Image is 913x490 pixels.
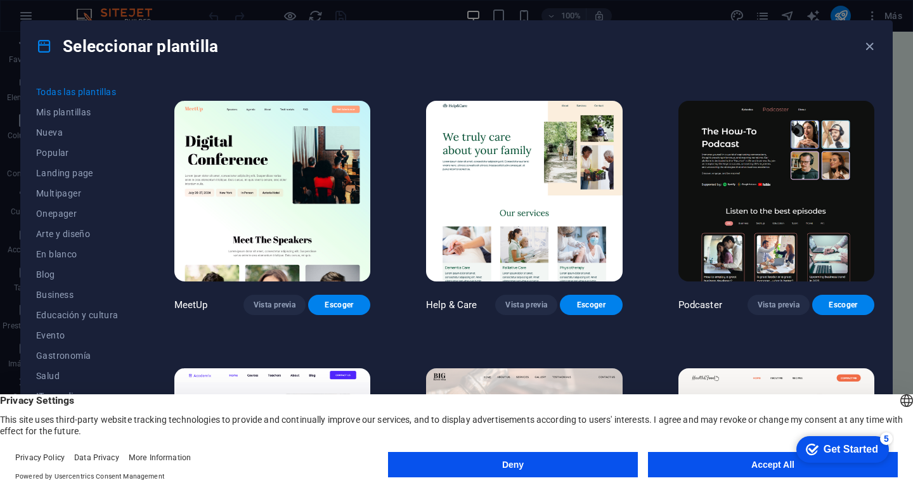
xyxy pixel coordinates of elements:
h4: Seleccionar plantilla [36,36,218,56]
p: Podcaster [678,299,722,311]
span: Escoger [570,300,612,310]
span: IT y medios [36,391,119,401]
span: Salud [36,371,119,381]
div: Get Started 5 items remaining, 0% complete [10,6,103,33]
span: Vista previa [505,300,547,310]
button: Business [36,285,119,305]
span: Landing page [36,168,119,178]
button: En blanco [36,244,119,264]
span: Mis plantillas [36,107,119,117]
button: Escoger [308,295,370,315]
button: Popular [36,143,119,163]
button: Escoger [812,295,874,315]
span: Multipager [36,188,119,198]
button: Arte y diseño [36,224,119,244]
img: website_grey.svg [20,33,30,43]
button: Educación y cultura [36,305,119,325]
button: Nueva [36,122,119,143]
img: tab_domain_overview_orange.svg [53,74,63,84]
button: IT y medios [36,386,119,406]
button: Vista previa [243,295,306,315]
button: Todas las plantillas [36,82,119,102]
span: Todas las plantillas [36,87,119,97]
span: Vista previa [254,300,295,310]
span: Vista previa [758,300,800,310]
p: Help & Care [426,299,477,311]
div: 5 [94,3,107,15]
span: Onepager [36,209,119,219]
div: Palabras clave [149,75,202,83]
span: Popular [36,148,119,158]
div: Dominio [67,75,97,83]
span: Escoger [822,300,864,310]
div: Dominio: [DOMAIN_NAME] [33,33,142,43]
button: Escoger [560,295,622,315]
img: Help & Care [426,101,622,281]
span: En blanco [36,249,119,259]
button: Gastronomía [36,345,119,366]
img: logo_orange.svg [20,20,30,30]
button: Vista previa [748,295,810,315]
span: Evento [36,330,119,340]
p: MeetUp [174,299,208,311]
button: Salud [36,366,119,386]
span: Nueva [36,127,119,138]
img: tab_keywords_by_traffic_grey.svg [135,74,145,84]
span: Gastronomía [36,351,119,361]
span: Educación y cultura [36,310,119,320]
button: Evento [36,325,119,345]
div: Get Started [37,14,92,25]
button: Vista previa [495,295,557,315]
span: Escoger [318,300,360,310]
span: Business [36,290,119,300]
button: Onepager [36,203,119,224]
button: Multipager [36,183,119,203]
img: MeetUp [174,101,370,281]
div: v 4.0.25 [36,20,62,30]
span: Blog [36,269,119,280]
button: Blog [36,264,119,285]
button: Mis plantillas [36,102,119,122]
span: Arte y diseño [36,229,119,239]
img: Podcaster [678,101,874,281]
button: Landing page [36,163,119,183]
